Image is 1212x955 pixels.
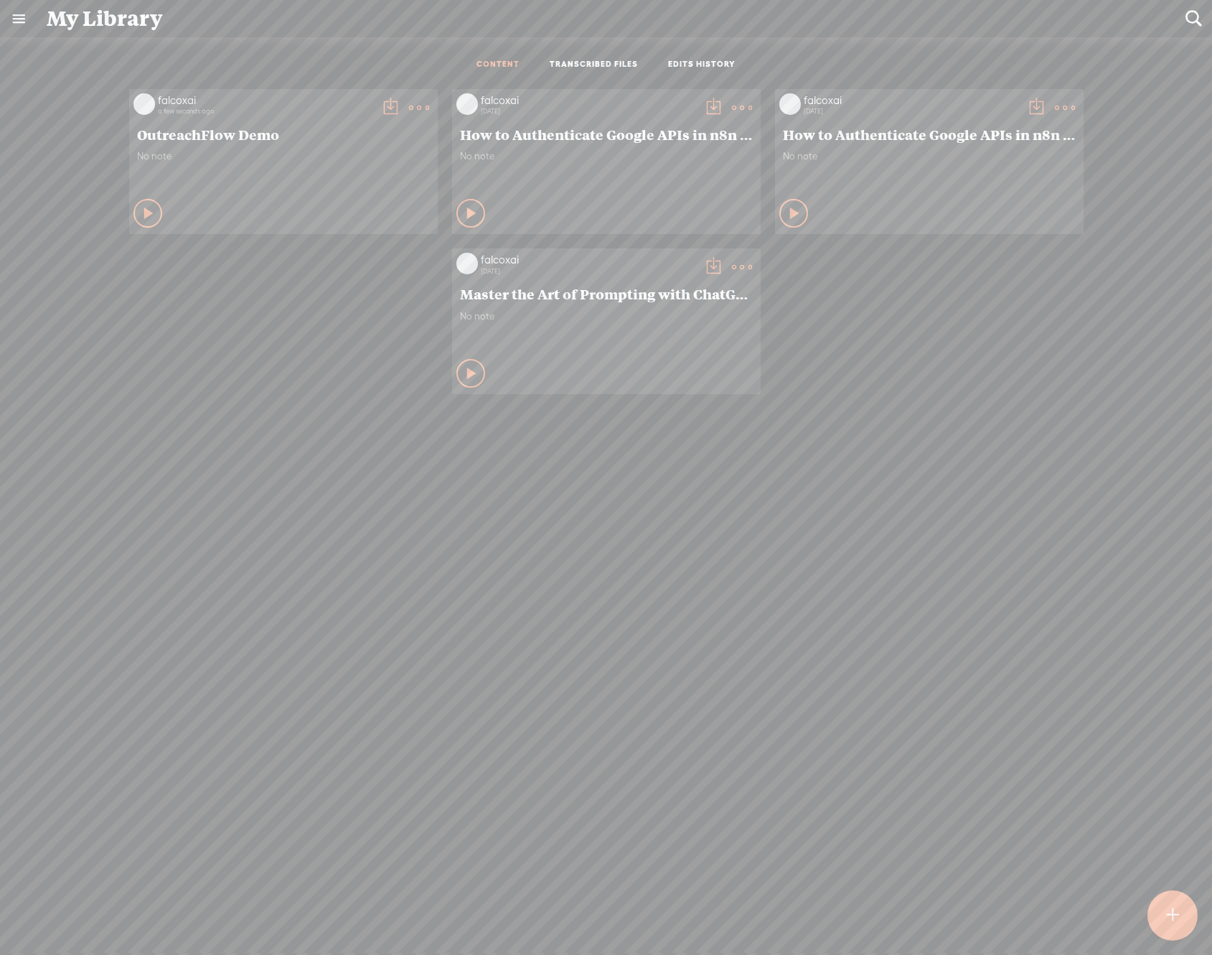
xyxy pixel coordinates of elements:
img: videoLoading.png [456,253,478,274]
div: falcoxai [158,93,373,108]
a: CONTENT [476,59,520,71]
span: No note [460,150,753,162]
div: falcoxai [804,93,1019,108]
div: [DATE] [481,267,696,276]
div: falcoxai [481,93,696,108]
span: How to Authenticate Google APIs in n8n – Quick Setup Guide [783,126,1076,143]
img: videoLoading.png [779,93,801,115]
span: No note [460,310,753,322]
img: videoLoading.png [456,93,478,115]
img: videoLoading.png [133,93,155,115]
div: a few seconds ago [158,107,373,116]
span: Master the Art of Prompting with ChatGPT [460,285,753,302]
div: falcoxai [481,253,696,267]
span: No note [137,150,430,162]
div: [DATE] [481,107,696,116]
span: How to Authenticate Google APIs in n8n – Quick Setup Guide [460,126,753,143]
span: No note [783,150,1076,162]
a: TRANSCRIBED FILES [550,59,638,71]
a: EDITS HISTORY [668,59,736,71]
span: OutreachFlow Demo [137,126,430,143]
div: [DATE] [804,107,1019,116]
